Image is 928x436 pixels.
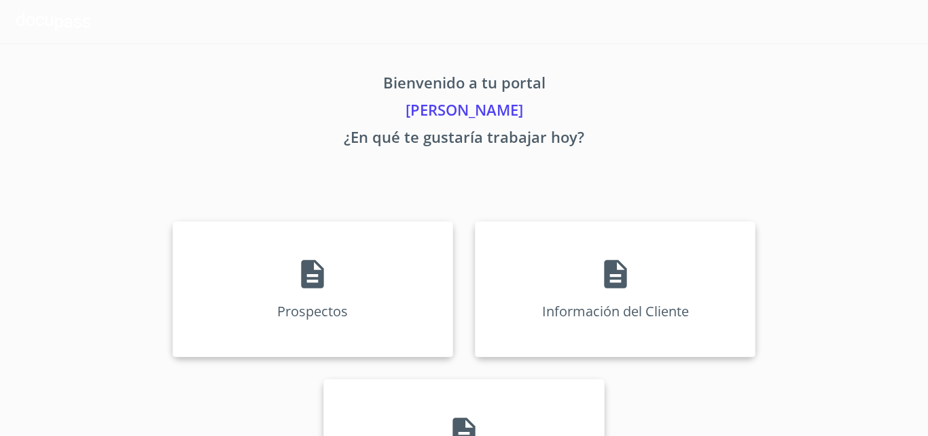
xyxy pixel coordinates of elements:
[542,302,689,320] p: Información del Cliente
[46,126,882,153] p: ¿En qué te gustaría trabajar hoy?
[845,11,895,33] span: MITZI
[845,11,912,33] button: account of current user
[46,71,882,99] p: Bienvenido a tu portal
[277,302,348,320] p: Prospectos
[46,99,882,126] p: [PERSON_NAME]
